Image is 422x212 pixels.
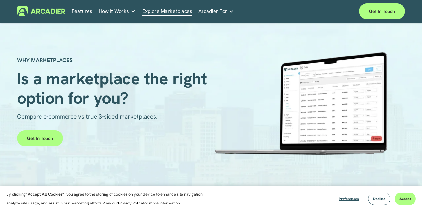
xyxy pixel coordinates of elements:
[17,130,63,146] a: Get in touch
[118,200,143,206] a: Privacy Policy
[72,6,92,16] a: Features
[26,192,64,197] strong: “Accept All Cookies”
[334,193,364,205] button: Preferences
[359,3,405,19] a: Get in touch
[6,190,210,208] p: By clicking , you agree to the storing of cookies on your device to enhance site navigation, anal...
[99,6,136,16] a: folder dropdown
[373,196,385,201] span: Decline
[17,6,65,16] img: Arcadier
[395,193,416,205] button: Accept
[17,113,158,120] span: Compare e-commerce vs true 3-sided marketplaces.
[339,196,359,201] span: Preferences
[99,7,129,16] span: How It Works
[17,56,73,64] strong: WHY MARKETPLACES
[368,193,390,205] button: Decline
[198,7,227,16] span: Arcadier For
[399,196,411,201] span: Accept
[198,6,234,16] a: folder dropdown
[142,6,192,16] a: Explore Marketplaces
[17,68,211,109] span: Is a marketplace the right option for you?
